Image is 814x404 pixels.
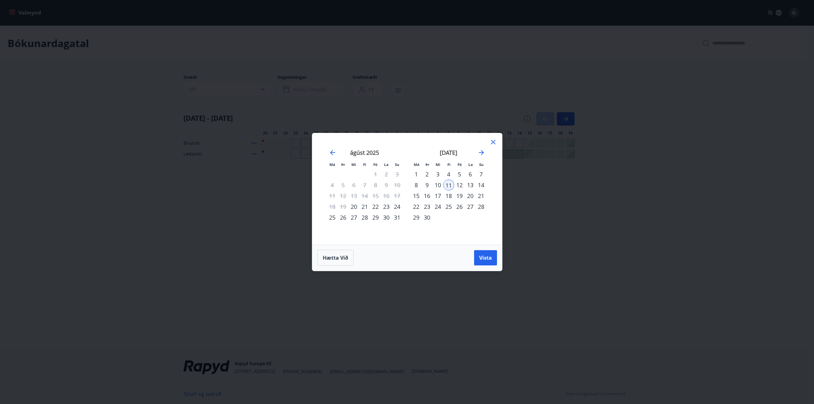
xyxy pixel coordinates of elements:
td: Choose föstudagur, 26. september 2025 as your check-out date. It’s available. [454,201,465,212]
td: Choose þriðjudagur, 30. september 2025 as your check-out date. It’s available. [422,212,432,223]
div: 15 [411,190,422,201]
td: Choose mánudagur, 22. september 2025 as your check-out date. It’s available. [411,201,422,212]
button: Hætta við [317,250,354,266]
td: Not available. sunnudagur, 10. ágúst 2025 [392,180,403,190]
td: Choose laugardagur, 23. ágúst 2025 as your check-out date. It’s available. [381,201,392,212]
td: Not available. föstudagur, 8. ágúst 2025 [370,180,381,190]
td: Choose laugardagur, 13. september 2025 as your check-out date. It’s available. [465,180,476,190]
div: 2 [422,169,432,180]
div: Move forward to switch to the next month. [478,149,485,156]
td: Choose miðvikudagur, 10. september 2025 as your check-out date. It’s available. [432,180,443,190]
td: Choose mánudagur, 1. september 2025 as your check-out date. It’s available. [411,169,422,180]
div: 21 [476,190,486,201]
div: 18 [443,190,454,201]
td: Choose föstudagur, 5. september 2025 as your check-out date. It’s available. [454,169,465,180]
td: Choose mánudagur, 29. september 2025 as your check-out date. It’s available. [411,212,422,223]
small: Þr [341,162,345,167]
div: 7 [476,169,486,180]
td: Not available. laugardagur, 16. ágúst 2025 [381,190,392,201]
td: Not available. þriðjudagur, 19. ágúst 2025 [338,201,348,212]
td: Choose miðvikudagur, 27. ágúst 2025 as your check-out date. It’s available. [348,212,359,223]
td: Choose föstudagur, 22. ágúst 2025 as your check-out date. It’s available. [370,201,381,212]
div: 25 [443,201,454,212]
small: Mi [351,162,356,167]
td: Not available. mánudagur, 11. ágúst 2025 [327,190,338,201]
div: 20 [348,201,359,212]
td: Choose laugardagur, 6. september 2025 as your check-out date. It’s available. [465,169,476,180]
div: 27 [348,212,359,223]
small: Má [329,162,335,167]
small: La [384,162,389,167]
div: 20 [465,190,476,201]
td: Not available. fimmtudagur, 7. ágúst 2025 [359,180,370,190]
button: Vista [474,250,497,265]
small: Mi [436,162,440,167]
small: Su [395,162,399,167]
div: 31 [392,212,403,223]
small: Fö [373,162,377,167]
div: 25 [327,212,338,223]
div: 28 [359,212,370,223]
div: 30 [381,212,392,223]
div: 27 [465,201,476,212]
td: Choose þriðjudagur, 16. september 2025 as your check-out date. It’s available. [422,190,432,201]
div: 26 [454,201,465,212]
td: Selected as start date. fimmtudagur, 11. september 2025 [443,180,454,190]
strong: [DATE] [440,149,457,156]
strong: ágúst 2025 [350,149,379,156]
td: Choose fimmtudagur, 4. september 2025 as your check-out date. It’s available. [443,169,454,180]
span: Vista [479,254,492,261]
small: Þr [425,162,429,167]
div: 29 [370,212,381,223]
td: Choose sunnudagur, 31. ágúst 2025 as your check-out date. It’s available. [392,212,403,223]
td: Not available. mánudagur, 18. ágúst 2025 [327,201,338,212]
td: Choose sunnudagur, 28. september 2025 as your check-out date. It’s available. [476,201,486,212]
div: 13 [465,180,476,190]
td: Choose föstudagur, 29. ágúst 2025 as your check-out date. It’s available. [370,212,381,223]
td: Choose þriðjudagur, 2. september 2025 as your check-out date. It’s available. [422,169,432,180]
div: 1 [411,169,422,180]
td: Choose föstudagur, 12. september 2025 as your check-out date. It’s available. [454,180,465,190]
div: 10 [432,180,443,190]
td: Choose sunnudagur, 7. september 2025 as your check-out date. It’s available. [476,169,486,180]
div: 12 [454,180,465,190]
td: Choose laugardagur, 30. ágúst 2025 as your check-out date. It’s available. [381,212,392,223]
div: 26 [338,212,348,223]
span: Hætta við [323,254,348,261]
div: Calendar [320,141,494,237]
small: Fö [458,162,462,167]
div: 16 [422,190,432,201]
td: Choose mánudagur, 25. ágúst 2025 as your check-out date. It’s available. [327,212,338,223]
td: Choose miðvikudagur, 24. september 2025 as your check-out date. It’s available. [432,201,443,212]
td: Not available. sunnudagur, 17. ágúst 2025 [392,190,403,201]
td: Not available. sunnudagur, 3. ágúst 2025 [392,169,403,180]
td: Not available. laugardagur, 2. ágúst 2025 [381,169,392,180]
div: 9 [422,180,432,190]
td: Not available. miðvikudagur, 13. ágúst 2025 [348,190,359,201]
div: 23 [381,201,392,212]
td: Choose fimmtudagur, 18. september 2025 as your check-out date. It’s available. [443,190,454,201]
td: Choose föstudagur, 19. september 2025 as your check-out date. It’s available. [454,190,465,201]
div: 28 [476,201,486,212]
div: 8 [411,180,422,190]
div: 17 [432,190,443,201]
td: Choose þriðjudagur, 9. september 2025 as your check-out date. It’s available. [422,180,432,190]
td: Choose laugardagur, 20. september 2025 as your check-out date. It’s available. [465,190,476,201]
small: Fi [447,162,451,167]
div: 22 [370,201,381,212]
div: 24 [432,201,443,212]
small: La [468,162,473,167]
td: Not available. miðvikudagur, 6. ágúst 2025 [348,180,359,190]
td: Choose laugardagur, 27. september 2025 as your check-out date. It’s available. [465,201,476,212]
div: 19 [454,190,465,201]
td: Choose fimmtudagur, 25. september 2025 as your check-out date. It’s available. [443,201,454,212]
td: Choose miðvikudagur, 3. september 2025 as your check-out date. It’s available. [432,169,443,180]
td: Choose mánudagur, 15. september 2025 as your check-out date. It’s available. [411,190,422,201]
td: Choose sunnudagur, 24. ágúst 2025 as your check-out date. It’s available. [392,201,403,212]
div: 3 [432,169,443,180]
td: Not available. föstudagur, 1. ágúst 2025 [370,169,381,180]
div: 29 [411,212,422,223]
div: 30 [422,212,432,223]
small: Su [479,162,484,167]
td: Not available. þriðjudagur, 5. ágúst 2025 [338,180,348,190]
